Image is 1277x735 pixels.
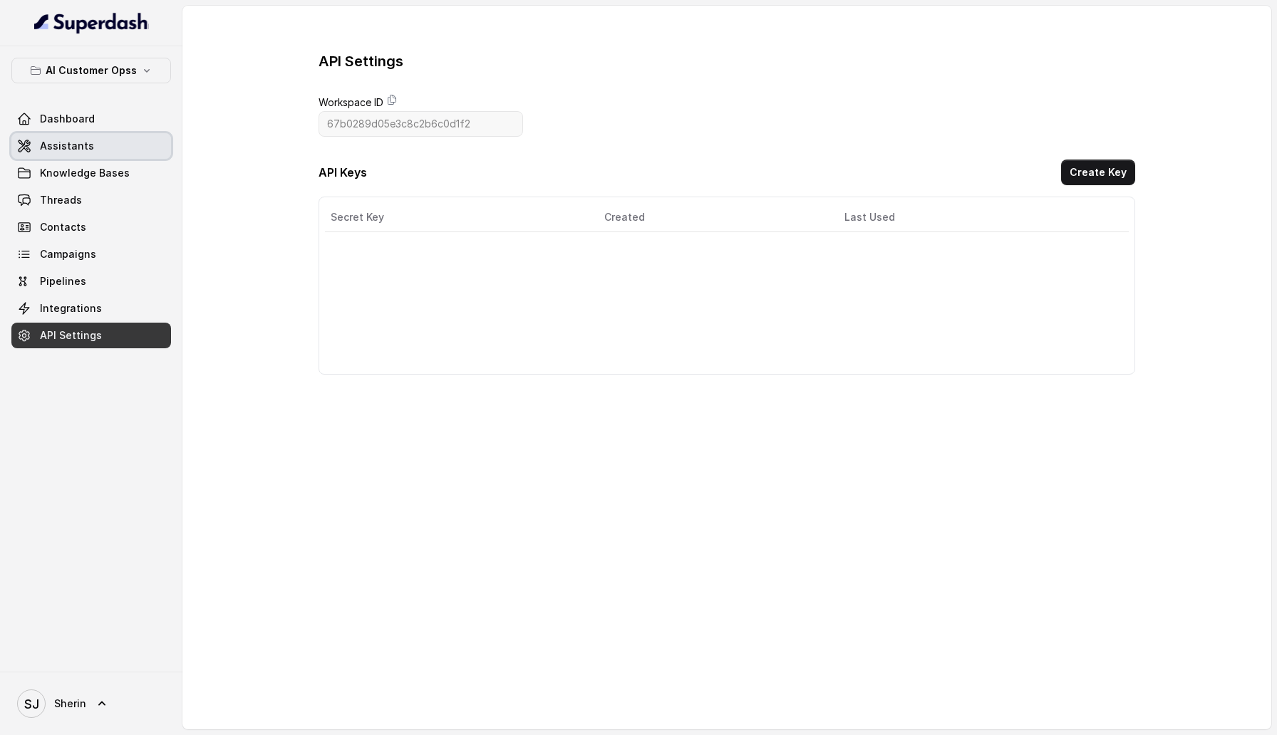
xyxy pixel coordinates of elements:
[40,247,96,261] span: Campaigns
[593,203,834,232] th: Created
[40,301,102,316] span: Integrations
[40,112,95,126] span: Dashboard
[40,193,82,207] span: Threads
[11,296,171,321] a: Integrations
[11,269,171,294] a: Pipelines
[833,203,1112,232] th: Last Used
[40,328,102,343] span: API Settings
[11,241,171,267] a: Campaigns
[11,187,171,213] a: Threads
[54,697,86,711] span: Sherin
[325,203,593,232] th: Secret Key
[319,164,367,181] h3: API Keys
[11,214,171,240] a: Contacts
[11,58,171,83] button: AI Customer Opss
[40,166,130,180] span: Knowledge Bases
[24,697,39,711] text: SJ
[1061,160,1135,185] button: Create Key
[11,106,171,132] a: Dashboard
[40,274,86,288] span: Pipelines
[40,139,94,153] span: Assistants
[40,220,86,234] span: Contacts
[11,160,171,186] a: Knowledge Bases
[46,62,137,79] p: AI Customer Opss
[34,11,149,34] img: light.svg
[319,51,403,71] h3: API Settings
[11,133,171,159] a: Assistants
[11,323,171,348] a: API Settings
[11,684,171,724] a: Sherin
[319,94,383,111] label: Workspace ID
